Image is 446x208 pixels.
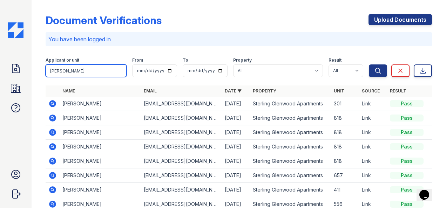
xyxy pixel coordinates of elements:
[331,97,359,111] td: 301
[331,125,359,140] td: 818
[390,129,424,136] div: Pass
[222,140,250,154] td: [DATE]
[222,125,250,140] td: [DATE]
[334,88,344,93] a: Unit
[390,115,424,122] div: Pass
[141,97,222,111] td: [EMAIL_ADDRESS][DOMAIN_NAME]
[60,97,141,111] td: [PERSON_NAME]
[390,88,406,93] a: Result
[250,97,331,111] td: Sterling Glenwood Apartments
[359,140,387,154] td: Link
[250,168,331,183] td: Sterling Glenwood Apartments
[141,111,222,125] td: [EMAIL_ADDRESS][DOMAIN_NAME]
[250,154,331,168] td: Sterling Glenwood Apartments
[46,57,79,63] label: Applicant or unit
[144,88,157,93] a: Email
[222,154,250,168] td: [DATE]
[141,140,222,154] td: [EMAIL_ADDRESS][DOMAIN_NAME]
[60,125,141,140] td: [PERSON_NAME]
[141,168,222,183] td: [EMAIL_ADDRESS][DOMAIN_NAME]
[250,125,331,140] td: Sterling Glenwood Apartments
[250,140,331,154] td: Sterling Glenwood Apartments
[141,183,222,197] td: [EMAIL_ADDRESS][DOMAIN_NAME]
[60,168,141,183] td: [PERSON_NAME]
[233,57,252,63] label: Property
[359,125,387,140] td: Link
[60,154,141,168] td: [PERSON_NAME]
[62,88,75,93] a: Name
[141,125,222,140] td: [EMAIL_ADDRESS][DOMAIN_NAME]
[48,35,429,43] p: You have been logged in
[331,111,359,125] td: 818
[60,183,141,197] td: [PERSON_NAME]
[253,88,276,93] a: Property
[225,88,242,93] a: Date ▼
[331,183,359,197] td: 411
[359,111,387,125] td: Link
[8,22,23,38] img: CE_Icon_Blue-c292c112584629df590d857e76928e9f676e5b41ef8f769ba2f05ee15b207248.png
[369,14,432,25] a: Upload Documents
[222,97,250,111] td: [DATE]
[359,183,387,197] td: Link
[250,111,331,125] td: Sterling Glenwood Apartments
[359,168,387,183] td: Link
[222,183,250,197] td: [DATE]
[362,88,380,93] a: Source
[222,111,250,125] td: [DATE]
[331,140,359,154] td: 818
[60,111,141,125] td: [PERSON_NAME]
[183,57,188,63] label: To
[390,143,424,150] div: Pass
[390,158,424,165] div: Pass
[132,57,143,63] label: From
[390,100,424,107] div: Pass
[359,154,387,168] td: Link
[390,201,424,208] div: Pass
[331,168,359,183] td: 657
[46,64,127,77] input: Search by name, email, or unit number
[250,183,331,197] td: Sterling Glenwood Apartments
[417,180,439,201] iframe: chat widget
[390,186,424,193] div: Pass
[222,168,250,183] td: [DATE]
[359,97,387,111] td: Link
[329,57,342,63] label: Result
[60,140,141,154] td: [PERSON_NAME]
[331,154,359,168] td: 818
[141,154,222,168] td: [EMAIL_ADDRESS][DOMAIN_NAME]
[390,172,424,179] div: Pass
[46,14,162,27] div: Document Verifications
